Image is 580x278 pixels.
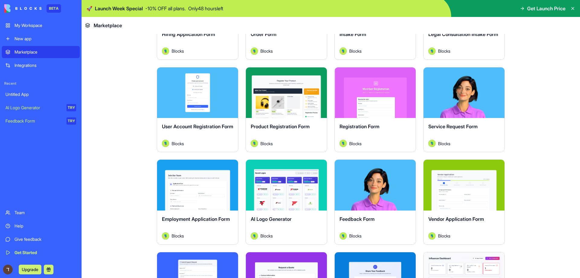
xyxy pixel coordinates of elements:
span: Feedback Form [340,216,375,222]
a: Vendor Application FormAvatarBlocks [423,159,505,245]
a: Give feedback [2,233,80,245]
a: Registration FormAvatarBlocks [334,67,416,152]
div: New app [14,36,76,42]
span: Product Registration Form [251,123,310,129]
a: Product Registration FormAvatarBlocks [246,67,327,152]
img: Avatar [428,47,436,55]
a: Untitled App [2,88,80,100]
a: Help [2,220,80,232]
span: Blocks [349,48,362,54]
span: Legal Consultation Intake Form [428,31,498,37]
span: Blocks [438,140,450,147]
span: 🚀 [86,5,92,12]
span: Intake Form [340,31,366,37]
img: Avatar [340,140,347,147]
div: Help [14,223,76,229]
img: Avatar [251,47,258,55]
a: Feedback FormAvatarBlocks [334,159,416,245]
div: Give feedback [14,236,76,242]
img: Avatar [428,140,436,147]
a: Employment Application FormAvatarBlocks [157,159,238,245]
a: AI Logo GeneratorAvatarBlocks [246,159,327,245]
span: Employment Application Form [162,216,230,222]
span: Recent [2,81,80,86]
div: My Workspace [14,22,76,28]
a: Integrations [2,59,80,71]
span: Blocks [438,48,450,54]
img: Avatar [340,232,347,240]
a: AI Logo GeneratorTRY [2,102,80,114]
div: TRY [66,117,76,125]
img: Avatar [251,232,258,240]
span: Launch Week Special [95,5,143,12]
div: Feedback Form [5,118,62,124]
img: Avatar [162,232,169,240]
span: Blocks [349,140,362,147]
div: Team [14,210,76,216]
a: New app [2,33,80,45]
span: Blocks [172,140,184,147]
span: Hiring Application Form [162,31,215,37]
p: - 10 % OFF all plans. [145,5,186,12]
span: Blocks [260,140,273,147]
span: Blocks [438,233,450,239]
div: Untitled App [5,91,76,97]
button: Upgrade [19,265,41,274]
a: Service Request FormAvatarBlocks [423,67,505,152]
a: Feedback FormTRY [2,115,80,127]
a: My Workspace [2,19,80,31]
span: Vendor Application Form [428,216,484,222]
span: Get Launch Price [527,5,565,12]
span: AI Logo Generator [251,216,292,222]
img: Avatar [428,232,436,240]
a: Team [2,207,80,219]
span: Order Form [251,31,276,37]
span: Blocks [172,48,184,54]
span: Service Request Form [428,123,478,129]
img: Avatar [251,140,258,147]
div: Marketplace [14,49,76,55]
a: BETA [4,4,61,13]
img: Avatar [162,47,169,55]
p: Only 48 hours left [188,5,223,12]
a: User Account Registration FormAvatarBlocks [157,67,238,152]
span: Blocks [349,233,362,239]
a: Upgrade [19,266,41,272]
span: User Account Registration Form [162,123,233,129]
div: BETA [47,4,61,13]
div: Integrations [14,62,76,68]
span: Registration Form [340,123,379,129]
img: logo [4,4,42,13]
span: Marketplace [94,22,122,29]
div: TRY [66,104,76,111]
a: Marketplace [2,46,80,58]
span: Blocks [172,233,184,239]
span: Blocks [260,233,273,239]
div: AI Logo Generator [5,105,62,111]
span: Blocks [260,48,273,54]
img: Avatar [162,140,169,147]
img: ACg8ocK6-HCFhYZYZXS4j9vxc9fvCo-snIC4PGomg_KXjjGNFaHNxw=s96-c [3,265,13,274]
a: Get Started [2,247,80,259]
img: Avatar [340,47,347,55]
div: Get Started [14,250,76,256]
